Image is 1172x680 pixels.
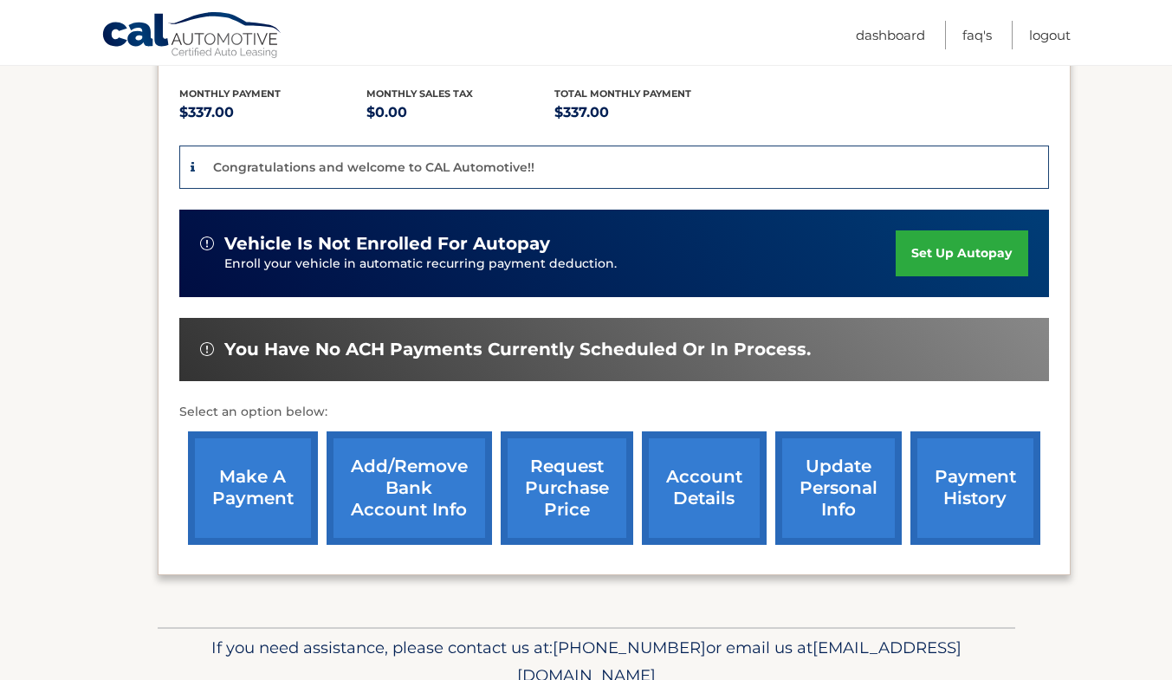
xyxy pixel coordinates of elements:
a: Cal Automotive [101,11,283,62]
a: FAQ's [962,21,992,49]
a: update personal info [775,431,902,545]
span: [PHONE_NUMBER] [553,638,706,657]
span: Monthly sales Tax [366,87,473,100]
a: payment history [910,431,1040,545]
p: $337.00 [179,100,367,125]
p: Enroll your vehicle in automatic recurring payment deduction. [224,255,897,274]
img: alert-white.svg [200,342,214,356]
a: account details [642,431,767,545]
a: request purchase price [501,431,633,545]
a: Dashboard [856,21,925,49]
img: alert-white.svg [200,236,214,250]
a: make a payment [188,431,318,545]
p: Congratulations and welcome to CAL Automotive!! [213,159,534,175]
span: Monthly Payment [179,87,281,100]
span: Total Monthly Payment [554,87,691,100]
span: vehicle is not enrolled for autopay [224,233,550,255]
p: Select an option below: [179,402,1049,423]
a: Logout [1029,21,1071,49]
span: You have no ACH payments currently scheduled or in process. [224,339,811,360]
p: $0.00 [366,100,554,125]
p: $337.00 [554,100,742,125]
a: set up autopay [896,230,1027,276]
a: Add/Remove bank account info [327,431,492,545]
